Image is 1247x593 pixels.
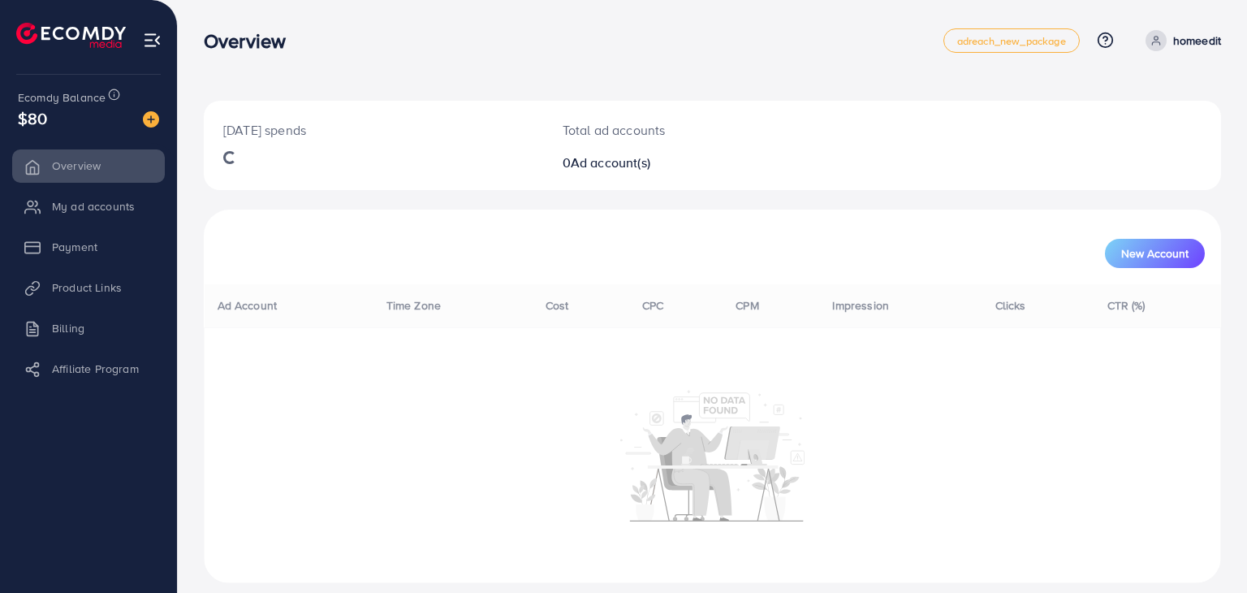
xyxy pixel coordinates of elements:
[1105,239,1205,268] button: New Account
[223,120,524,140] p: [DATE] spends
[571,154,650,171] span: Ad account(s)
[1121,248,1189,259] span: New Account
[563,120,778,140] p: Total ad accounts
[943,28,1080,53] a: adreach_new_package
[143,111,159,128] img: image
[957,36,1066,46] span: adreach_new_package
[563,155,778,171] h2: 0
[1173,31,1221,50] p: homeedit
[143,31,162,50] img: menu
[204,29,299,53] h3: Overview
[16,23,126,48] img: logo
[18,89,106,106] span: Ecomdy Balance
[1139,30,1221,51] a: homeedit
[18,106,47,130] span: $80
